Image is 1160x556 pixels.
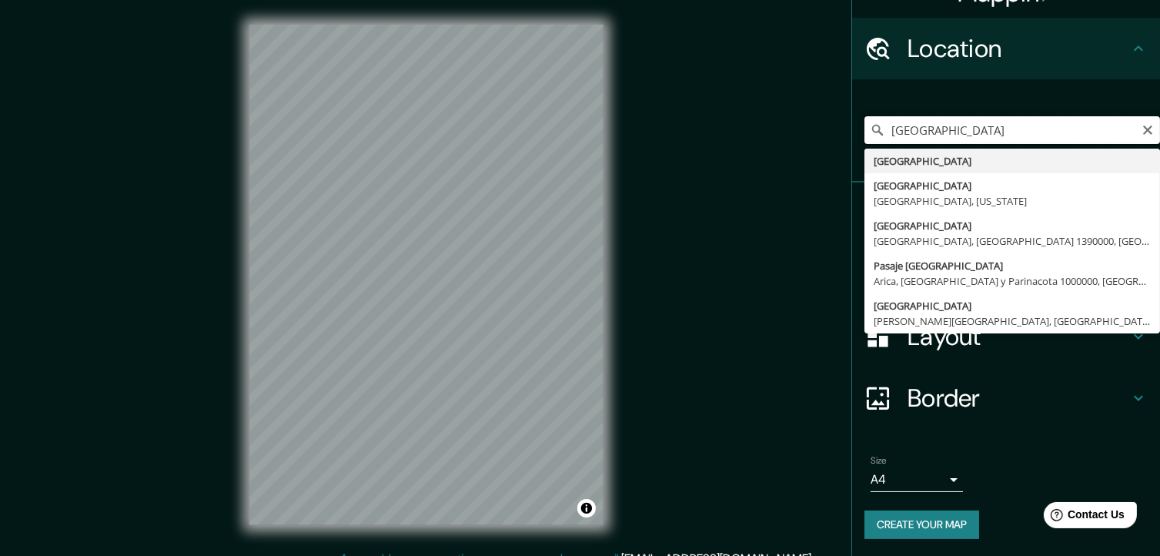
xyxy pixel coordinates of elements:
label: Size [871,454,887,467]
iframe: Help widget launcher [1023,496,1143,539]
div: [PERSON_NAME][GEOGRAPHIC_DATA], [GEOGRAPHIC_DATA][PERSON_NAME] 8150000, [GEOGRAPHIC_DATA] [874,313,1151,329]
div: [GEOGRAPHIC_DATA] [874,178,1151,193]
div: Pasaje [GEOGRAPHIC_DATA] [874,258,1151,273]
h4: Border [908,383,1129,414]
div: Location [852,18,1160,79]
div: [GEOGRAPHIC_DATA] [874,218,1151,233]
h4: Layout [908,321,1129,352]
div: [GEOGRAPHIC_DATA] [874,153,1151,169]
div: Layout [852,306,1160,367]
div: [GEOGRAPHIC_DATA], [GEOGRAPHIC_DATA] 1390000, [GEOGRAPHIC_DATA] [874,233,1151,249]
button: Toggle attribution [577,499,596,517]
div: Border [852,367,1160,429]
button: Create your map [864,511,979,539]
div: Arica, [GEOGRAPHIC_DATA] y Parinacota 1000000, [GEOGRAPHIC_DATA] [874,273,1151,289]
div: [GEOGRAPHIC_DATA], [US_STATE] [874,193,1151,209]
div: Style [852,244,1160,306]
div: A4 [871,467,963,492]
input: Pick your city or area [864,116,1160,144]
button: Clear [1142,122,1154,136]
canvas: Map [249,25,603,525]
div: [GEOGRAPHIC_DATA] [874,298,1151,313]
h4: Location [908,33,1129,64]
div: Pins [852,183,1160,244]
